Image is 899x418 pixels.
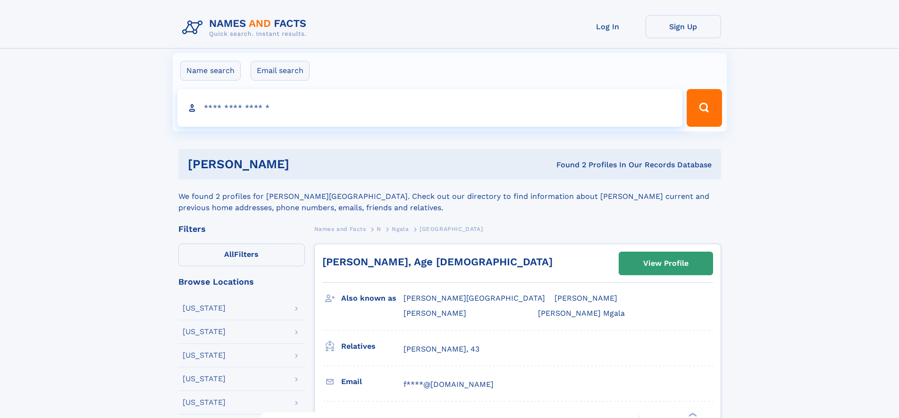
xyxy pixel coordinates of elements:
[183,352,226,359] div: [US_STATE]
[423,160,712,170] div: Found 2 Profiles In Our Records Database
[643,253,689,274] div: View Profile
[646,15,721,38] a: Sign Up
[377,226,381,232] span: N
[177,89,683,127] input: search input
[570,15,646,38] a: Log In
[555,294,617,303] span: [PERSON_NAME]
[183,304,226,312] div: [US_STATE]
[183,399,226,406] div: [US_STATE]
[341,290,403,306] h3: Also known as
[619,252,713,275] a: View Profile
[178,244,305,266] label: Filters
[403,344,479,354] a: [PERSON_NAME], 43
[687,89,722,127] button: Search Button
[341,338,403,354] h3: Relatives
[341,374,403,390] h3: Email
[178,15,314,41] img: Logo Names and Facts
[224,250,234,259] span: All
[420,226,483,232] span: [GEOGRAPHIC_DATA]
[180,61,241,81] label: Name search
[183,375,226,383] div: [US_STATE]
[178,225,305,233] div: Filters
[538,309,625,318] span: [PERSON_NAME] Mgala
[322,256,553,268] a: [PERSON_NAME], Age [DEMOGRAPHIC_DATA]
[178,278,305,286] div: Browse Locations
[686,411,697,418] div: ❯
[188,158,423,170] h1: [PERSON_NAME]
[178,180,721,213] div: We found 2 profiles for [PERSON_NAME][GEOGRAPHIC_DATA]. Check out our directory to find informati...
[392,223,409,235] a: Ngala
[377,223,381,235] a: N
[183,328,226,336] div: [US_STATE]
[392,226,409,232] span: Ngala
[403,309,466,318] span: [PERSON_NAME]
[314,223,366,235] a: Names and Facts
[251,61,310,81] label: Email search
[403,294,545,303] span: [PERSON_NAME][GEOGRAPHIC_DATA]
